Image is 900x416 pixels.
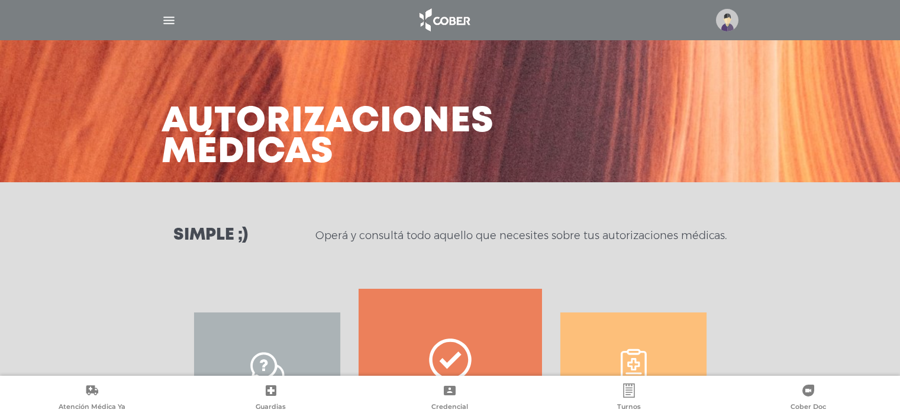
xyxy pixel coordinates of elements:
[791,402,826,413] span: Cober Doc
[315,228,727,243] p: Operá y consultá todo aquello que necesites sobre tus autorizaciones médicas.
[540,383,719,414] a: Turnos
[59,402,125,413] span: Atención Médica Ya
[716,9,738,31] img: profile-placeholder.svg
[256,402,286,413] span: Guardias
[2,383,182,414] a: Atención Médica Ya
[617,402,641,413] span: Turnos
[413,6,475,34] img: logo_cober_home-white.png
[173,227,248,244] h3: Simple ;)
[360,383,540,414] a: Credencial
[718,383,898,414] a: Cober Doc
[162,107,494,168] h3: Autorizaciones médicas
[431,402,468,413] span: Credencial
[182,383,361,414] a: Guardias
[162,13,176,28] img: Cober_menu-lines-white.svg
